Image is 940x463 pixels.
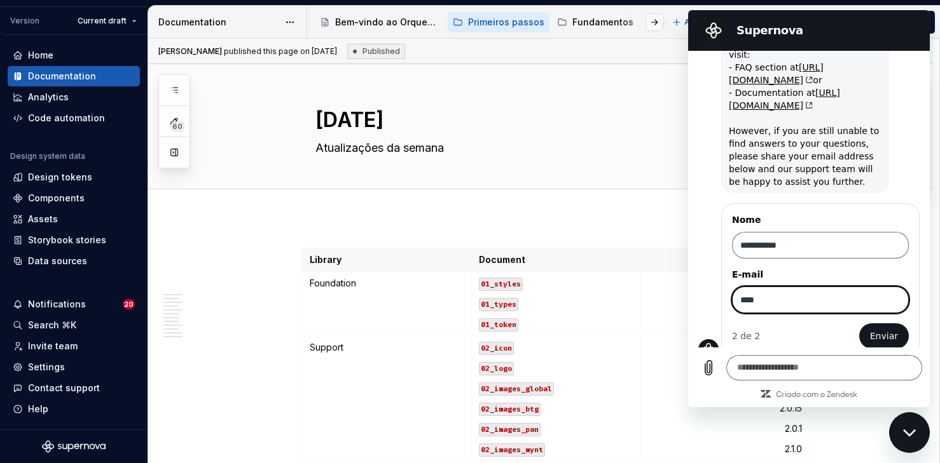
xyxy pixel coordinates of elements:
div: Contact support [28,382,100,394]
a: Assets [8,209,140,229]
iframe: Botão para abrir a janela de mensagens, conversa em andamento [889,412,930,453]
div: Notifications [28,298,86,311]
div: Bem-vindo ao Orquestra! [335,16,440,29]
button: Add [668,13,716,31]
a: Criado com o Zendesk: acesse o website do Zendesk em uma nova aba [88,381,169,389]
code: 01_token [479,318,518,332]
code: 02_images_btg [479,403,541,416]
button: Notifications20 [8,294,140,314]
svg: (abre em uma nova aba) [115,91,125,99]
div: Documentation [28,70,96,83]
a: Analytics [8,87,140,107]
code: 02_logo [479,362,514,375]
a: Data sources [8,251,140,271]
div: Storybook stories [28,234,106,246]
a: Code automation [8,108,140,128]
button: Enviar [171,313,221,339]
a: Primeiros passos [448,12,549,32]
code: 02_images_mynt [479,443,545,457]
a: Storybook stories [8,230,140,250]
p: Support [310,341,463,354]
div: Published [347,44,405,59]
p: Library [310,253,463,266]
span: 20 [123,299,135,309]
p: 2.0.1 [649,422,802,435]
span: [PERSON_NAME] [158,46,222,56]
label: Nome [44,204,221,217]
div: Invite team [28,340,78,352]
div: Page tree [315,10,666,35]
button: Current draft [72,12,142,30]
span: published this page on [DATE] [158,46,337,57]
label: E-mail [44,258,221,271]
div: Code automation [28,112,105,124]
a: Documentation [8,66,140,86]
a: Settings [8,357,140,377]
span: 60 [170,121,184,131]
div: Search ⌘K [28,319,76,332]
div: Components [28,192,85,205]
div: Settings [28,361,65,373]
p: [DATE] [649,341,802,354]
p: Version [649,253,802,266]
div: Primeiros passos [468,16,544,29]
div: Documentation [158,16,279,29]
div: Fundamentos [572,16,633,29]
code: 01_types [479,298,518,311]
div: Assets [28,213,58,225]
textarea: Atualizações da semana [313,138,794,158]
button: Help [8,399,140,419]
code: 02_icon [479,342,514,355]
span: Add [684,17,700,27]
code: 01_styles [479,278,523,291]
div: 2 de 2 [44,319,72,332]
p: 3.1.1 [649,297,802,310]
div: Help [28,403,48,415]
p: 2.0.14 [649,382,802,394]
p: 2.0.15 [649,402,802,415]
p: 2.4.0 [649,318,802,330]
svg: Supernova Logo [42,440,106,453]
p: Document [479,253,632,266]
span: Enviar [182,318,210,333]
div: Data sources [28,255,87,267]
iframe: Janela de mensagens [688,10,930,407]
a: Invite team [8,336,140,356]
svg: (abre em uma nova aba) [115,66,125,74]
div: Analytics [28,91,69,104]
a: Home [8,45,140,65]
button: Search ⌘K [8,315,140,335]
code: 02_images_global [479,382,554,396]
a: Fundamentos [552,12,639,32]
div: Home [28,49,53,62]
div: Design system data [10,151,85,161]
a: Design tokens [8,167,140,187]
button: Carregar arquivo [8,345,33,370]
button: Contact support [8,378,140,398]
code: 02_images_pan [479,423,541,436]
p: Foundation [310,277,463,290]
textarea: [DATE] [313,105,794,135]
div: Design tokens [28,171,92,184]
a: Components [8,188,140,208]
a: Bem-vindo ao Orquestra! [315,12,445,32]
span: Current draft [78,16,127,26]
